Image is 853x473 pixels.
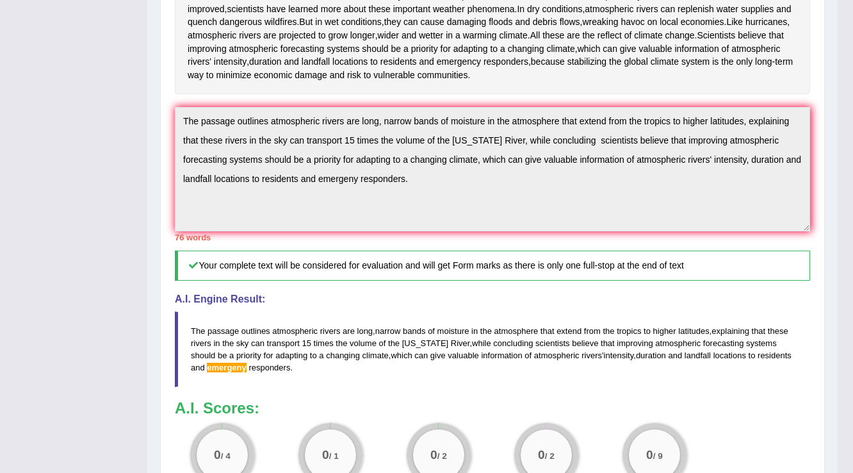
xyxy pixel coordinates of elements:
big: 0 [646,448,653,462]
span: rivers [191,338,211,348]
span: Click to see word definition [295,69,327,82]
span: changing [326,351,360,360]
span: a [229,351,234,360]
span: systems [746,338,777,348]
span: Click to see word definition [370,55,378,69]
span: Click to see word definition [411,42,438,56]
span: valuable [448,351,478,360]
span: of [524,351,532,360]
span: Click to see word definition [344,3,366,16]
span: Click to see word definition [279,29,316,42]
span: adapting [275,351,307,360]
span: Click to see word definition [441,42,451,56]
span: Click to see word definition [254,69,293,82]
span: Click to see word definition [227,3,264,16]
span: Click to see word definition [542,3,582,16]
span: Click to see word definition [216,69,251,82]
span: Click to see word definition [220,15,262,29]
span: Click to see word definition [624,55,647,69]
span: intensity [604,351,634,360]
span: Click to see word definition [508,42,544,56]
span: atmospheric [534,351,580,360]
span: Click to see word definition [717,3,738,16]
span: Click to see word definition [560,15,580,29]
span: Click to see word definition [188,15,217,29]
span: Click to see word definition [697,29,735,42]
span: Click to see word definition [597,29,622,42]
span: that [601,338,615,348]
span: Click to see word definition [239,29,261,42]
span: Click to see word definition [546,42,574,56]
span: atmospheric [272,326,318,336]
span: Click to see word definition [455,29,460,42]
span: Click to see word definition [453,42,488,56]
span: that [540,326,555,336]
span: forecasting [703,338,744,348]
span: Click to see word definition [341,15,382,29]
span: Click to see word definition [490,42,498,56]
span: Click to see word definition [741,3,774,16]
span: narrow [375,326,401,336]
span: Click to see word definition [350,29,375,42]
span: rivers [320,326,341,336]
span: believe [572,338,598,348]
span: Click to see word definition [582,15,618,29]
span: Click to see word definition [515,15,530,29]
span: Click to see word definition [500,42,505,56]
span: and [668,351,682,360]
span: of [379,338,386,348]
big: 0 [214,448,221,462]
span: Click to see word definition [362,42,388,56]
span: Click to see word definition [517,3,524,16]
span: Click to see word definition [299,15,313,29]
span: Click to see word definition [736,55,753,69]
span: Click to see word definition [609,55,621,69]
span: Click to see word definition [726,15,743,29]
span: to [749,351,756,360]
span: Click to see word definition [403,42,409,56]
span: Click to see word definition [567,29,580,42]
span: in [213,338,220,348]
span: and [191,363,205,372]
b: A.I. Scores: [175,399,259,417]
span: Click to see word definition [330,69,345,82]
div: 76 words [175,231,810,244]
span: Click to see word definition [418,69,468,82]
span: landfall [685,351,711,360]
span: River [451,338,470,348]
span: the [388,338,400,348]
span: Click to see word definition [678,3,714,16]
span: Click to see word definition [712,55,719,69]
span: Click to see word definition [229,42,278,56]
span: Click to see word definition [318,29,326,42]
span: the [603,326,614,336]
span: extend [556,326,581,336]
span: Click to see word definition [578,42,601,56]
span: Click to see word definition [731,42,780,56]
span: Click to see word definition [214,55,247,69]
span: Click to see word definition [776,3,791,16]
span: Click to see word definition [188,29,236,42]
span: duration [636,351,666,360]
blockquote: , , , , ' , . [175,311,810,387]
span: Click to see word definition [651,55,679,69]
span: Click to see word definition [530,29,540,42]
span: Click to see word definition [624,29,632,42]
small: / 2 [545,452,555,461]
span: bands [403,326,425,336]
span: Click to see word definition [745,15,787,29]
h4: A.I. Engine Result: [175,294,810,305]
span: volume [350,338,377,348]
span: latitudes [678,326,709,336]
span: Click to see word definition [421,15,444,29]
span: Click to see word definition [681,55,710,69]
span: Click to see word definition [775,55,793,69]
span: improving [617,338,653,348]
span: from [584,326,601,336]
span: atmospheric [655,338,701,348]
span: responders [248,363,290,372]
span: Click to see word definition [603,42,617,56]
span: Click to see word definition [302,55,330,69]
span: are [343,326,355,336]
span: 15 [302,338,311,348]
